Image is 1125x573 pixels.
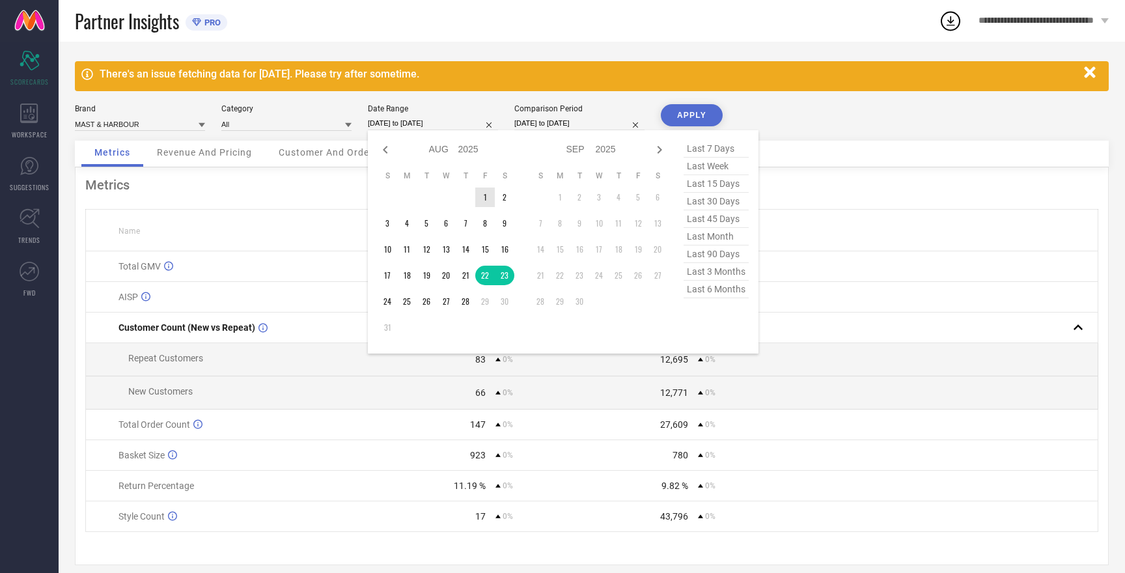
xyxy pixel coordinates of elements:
th: Tuesday [570,171,589,181]
td: Mon Aug 04 2025 [397,214,417,233]
span: last 15 days [684,175,749,193]
div: 12,695 [660,354,688,365]
div: Brand [75,104,205,113]
td: Mon Sep 08 2025 [550,214,570,233]
span: TRENDS [18,235,40,245]
td: Tue Aug 12 2025 [417,240,436,259]
td: Wed Aug 13 2025 [436,240,456,259]
td: Sat Aug 23 2025 [495,266,514,285]
div: Previous month [378,142,393,158]
span: last 45 days [684,210,749,228]
td: Thu Sep 25 2025 [609,266,628,285]
td: Sat Sep 13 2025 [648,214,667,233]
span: Style Count [118,511,165,522]
td: Sun Aug 10 2025 [378,240,397,259]
td: Thu Aug 21 2025 [456,266,475,285]
td: Sun Aug 31 2025 [378,318,397,337]
td: Sat Sep 20 2025 [648,240,667,259]
div: 12,771 [660,387,688,398]
td: Sat Aug 09 2025 [495,214,514,233]
div: Comparison Period [514,104,645,113]
span: 0% [503,512,513,521]
td: Wed Aug 27 2025 [436,292,456,311]
th: Sunday [378,171,397,181]
div: 83 [475,354,486,365]
span: 0% [503,481,513,490]
td: Mon Sep 29 2025 [550,292,570,311]
span: Total GMV [118,261,161,272]
div: Category [221,104,352,113]
td: Sun Sep 21 2025 [531,266,550,285]
div: 923 [470,450,486,460]
th: Monday [550,171,570,181]
td: Thu Sep 04 2025 [609,188,628,207]
span: 0% [503,388,513,397]
span: SUGGESTIONS [10,182,49,192]
td: Fri Aug 15 2025 [475,240,495,259]
th: Tuesday [417,171,436,181]
td: Fri Aug 22 2025 [475,266,495,285]
span: last 30 days [684,193,749,210]
td: Fri Aug 29 2025 [475,292,495,311]
div: Date Range [368,104,498,113]
div: 27,609 [660,419,688,430]
td: Sat Aug 30 2025 [495,292,514,311]
span: last 7 days [684,140,749,158]
td: Thu Aug 28 2025 [456,292,475,311]
td: Tue Aug 19 2025 [417,266,436,285]
td: Sun Aug 24 2025 [378,292,397,311]
td: Wed Aug 20 2025 [436,266,456,285]
td: Tue Sep 09 2025 [570,214,589,233]
span: 0% [503,355,513,364]
td: Wed Sep 03 2025 [589,188,609,207]
span: last 90 days [684,245,749,263]
span: 0% [705,420,715,429]
td: Thu Aug 14 2025 [456,240,475,259]
td: Tue Aug 26 2025 [417,292,436,311]
td: Fri Sep 19 2025 [628,240,648,259]
span: Return Percentage [118,481,194,491]
span: Repeat Customers [128,353,203,363]
div: 17 [475,511,486,522]
td: Sat Aug 02 2025 [495,188,514,207]
input: Select date range [368,117,498,130]
td: Thu Aug 07 2025 [456,214,475,233]
div: 9.82 % [661,481,688,491]
td: Mon Sep 22 2025 [550,266,570,285]
td: Wed Aug 06 2025 [436,214,456,233]
td: Wed Sep 17 2025 [589,240,609,259]
td: Fri Sep 26 2025 [628,266,648,285]
div: Open download list [939,9,962,33]
span: Partner Insights [75,8,179,35]
th: Friday [628,171,648,181]
span: 0% [705,481,715,490]
td: Wed Sep 24 2025 [589,266,609,285]
span: 0% [705,451,715,460]
div: 780 [673,450,688,460]
span: Customer And Orders [279,147,378,158]
td: Mon Aug 11 2025 [397,240,417,259]
span: AISP [118,292,138,302]
div: 66 [475,387,486,398]
th: Friday [475,171,495,181]
th: Sunday [531,171,550,181]
td: Tue Sep 30 2025 [570,292,589,311]
span: WORKSPACE [12,130,48,139]
td: Thu Sep 18 2025 [609,240,628,259]
th: Thursday [456,171,475,181]
div: 11.19 % [454,481,486,491]
td: Sun Aug 03 2025 [378,214,397,233]
span: 0% [705,355,715,364]
span: SCORECARDS [10,77,49,87]
input: Select comparison period [514,117,645,130]
span: 0% [503,451,513,460]
span: last week [684,158,749,175]
div: 147 [470,419,486,430]
td: Mon Sep 01 2025 [550,188,570,207]
td: Fri Sep 12 2025 [628,214,648,233]
span: Customer Count (New vs Repeat) [118,322,255,333]
div: Next month [652,142,667,158]
td: Sun Sep 07 2025 [531,214,550,233]
td: Sat Sep 27 2025 [648,266,667,285]
td: Fri Aug 01 2025 [475,188,495,207]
